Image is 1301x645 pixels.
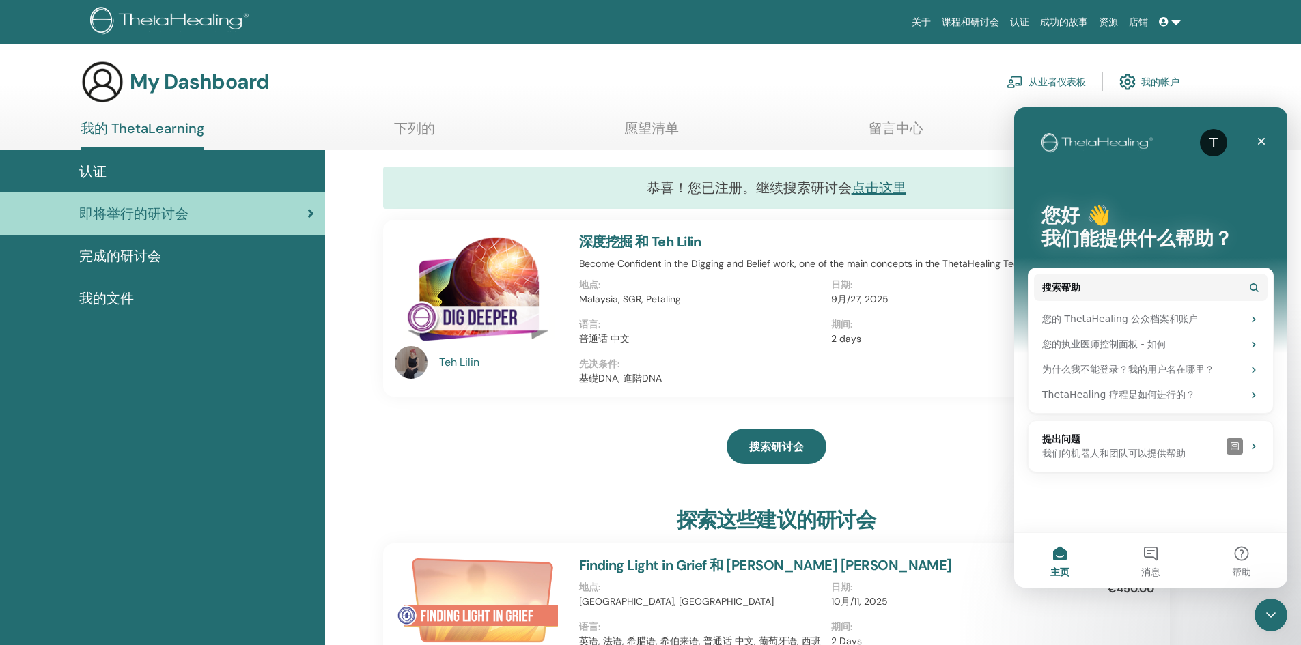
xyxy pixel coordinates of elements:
a: 关于 [906,10,936,35]
a: Teh Lilin [439,354,565,371]
p: 期间 : [831,620,1075,634]
p: Become Confident in the Digging and Belief work, one of the main concepts in the ThetaHealing Tec... [579,257,1083,271]
iframe: Intercom live chat [1255,599,1287,631]
p: 地点 : [579,580,823,594]
p: 2 days [831,332,1075,346]
p: 9月/27, 2025 [831,292,1075,306]
a: 店铺 [1123,10,1153,35]
a: 留言中心 [869,120,923,147]
div: 恭喜！您已注册。继续搜索研讨会 [383,167,1170,209]
a: 搜索研讨会 [727,429,826,464]
p: 日期 : [831,580,1075,594]
img: cog.svg [1119,70,1136,94]
img: 深度挖掘 [395,233,563,350]
a: Finding Light in Grief 和 [PERSON_NAME] [PERSON_NAME] [579,556,952,574]
h3: My Dashboard [130,70,269,94]
a: 从业者仪表板 [1007,67,1086,97]
a: 深度挖掘 和 Teh Lilin [579,233,701,250]
p: [GEOGRAPHIC_DATA], [GEOGRAPHIC_DATA] [579,594,823,609]
span: 我的文件 [79,288,134,309]
p: 日期 : [831,278,1075,292]
p: €450.00 [1108,581,1154,597]
p: 语言 : [579,620,823,634]
span: 认证 [79,161,107,182]
p: Malaysia, SGR, Petaling [579,292,823,306]
img: default.jpg [395,346,428,379]
span: 即将举行的研讨会 [79,203,188,224]
img: generic-user-icon.jpg [81,60,124,104]
p: 语言 : [579,317,823,332]
img: chalkboard-teacher.svg [1007,76,1023,88]
p: 普通话 中文 [579,332,823,346]
iframe: Intercom live chat [1014,107,1287,588]
a: 点击这里 [852,179,906,197]
p: 10月/11, 2025 [831,594,1075,609]
span: 搜索研讨会 [749,440,804,454]
img: logo.png [90,7,253,38]
a: 课程和研讨会 [936,10,1005,35]
span: 完成的研讨会 [79,246,161,266]
a: 成功的故事 [1035,10,1093,35]
a: 我的 ThetaLearning [81,120,204,150]
p: 地点 : [579,278,823,292]
h3: 探索这些建议的研讨会 [677,508,876,532]
a: 资源 [1093,10,1123,35]
a: 我的帐户 [1119,67,1179,97]
a: 下列的 [394,120,435,147]
p: 先决条件 : [579,357,1083,371]
p: 期间 : [831,317,1075,332]
p: 基礎DNA, 進階DNA [579,371,1083,386]
a: 愿望清单 [624,120,679,147]
a: 认证 [1005,10,1035,35]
